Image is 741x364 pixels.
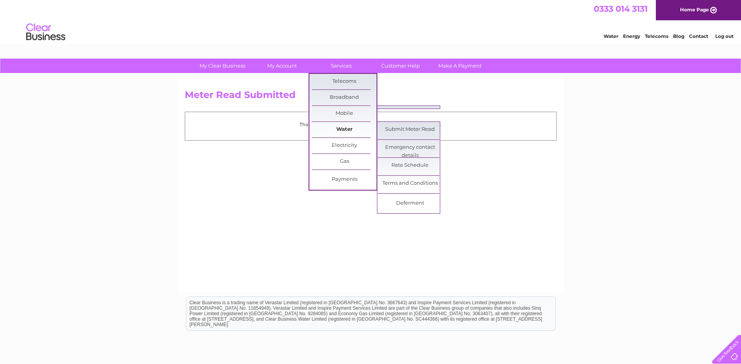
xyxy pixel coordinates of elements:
a: Mobile [312,106,377,121]
a: Blog [673,33,684,39]
a: Telecoms [312,74,377,89]
h2: Meter Read Submitted [185,89,557,104]
a: Deferment [378,196,442,211]
a: Report Lost or Stolen [378,106,442,121]
a: Water [604,33,618,39]
a: Electricity [312,138,377,153]
a: My Clear Business [190,59,255,73]
a: Telecoms [645,33,668,39]
a: Payments [312,172,377,187]
p: Thank you for your time, your meter read has been received. [189,121,552,128]
a: Submit Meter Read [378,122,442,137]
a: Contact [689,33,708,39]
a: Terms and Conditions [378,176,442,191]
a: Broadband [312,90,377,105]
a: Services [309,59,373,73]
a: Gas [312,154,377,170]
a: Make A Payment [428,59,492,73]
a: Energy [623,33,640,39]
a: 0333 014 3131 [594,4,648,14]
a: Rate Schedule [378,158,442,173]
div: Clear Business is a trading name of Verastar Limited (registered in [GEOGRAPHIC_DATA] No. 3667643... [186,4,555,38]
a: Customer Help [368,59,433,73]
a: Emergency contact details [378,140,442,155]
a: Water [312,122,377,137]
a: My Account [250,59,314,73]
a: Log out [715,33,734,39]
img: logo.png [26,20,66,44]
